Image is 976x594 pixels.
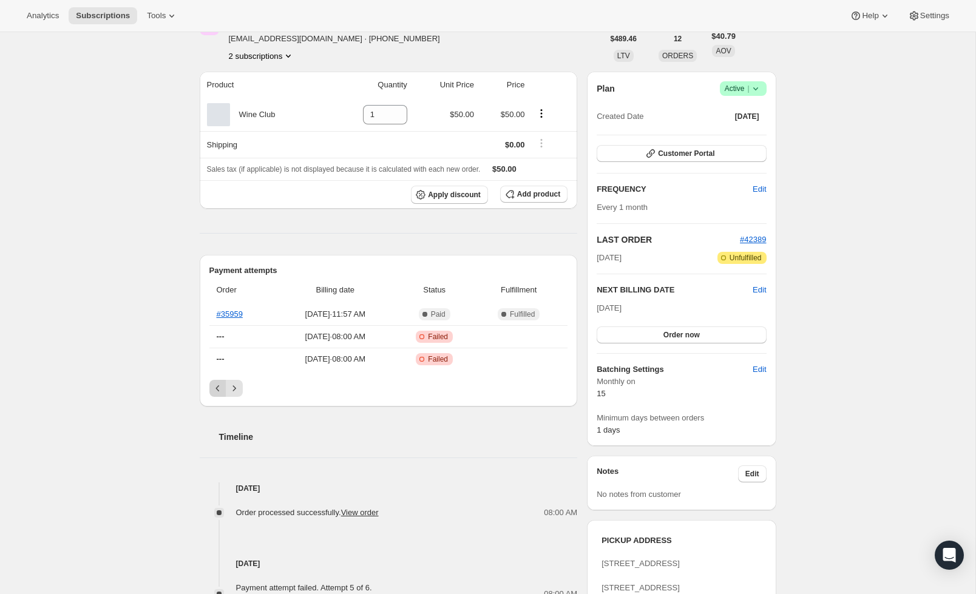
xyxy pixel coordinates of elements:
button: $489.46 [603,30,644,47]
span: [DATE] · 08:00 AM [279,331,391,343]
span: [EMAIL_ADDRESS][DOMAIN_NAME] · [PHONE_NUMBER] [229,33,450,45]
h2: NEXT BILLING DATE [597,284,753,296]
h2: Payment attempts [209,265,568,277]
span: Failed [428,332,448,342]
h4: [DATE] [200,482,578,494]
span: Paid [431,309,446,319]
a: #35959 [217,309,243,319]
button: Settings [901,7,957,24]
span: AOV [716,47,731,55]
button: Product actions [229,50,295,62]
span: $50.00 [492,164,517,174]
button: Edit [738,465,767,482]
button: Customer Portal [597,145,766,162]
span: Created Date [597,110,643,123]
span: [DATE] [597,252,622,264]
button: Edit [745,180,773,199]
a: View order [341,508,379,517]
h2: FREQUENCY [597,183,753,195]
span: Analytics [27,11,59,21]
nav: Pagination [209,380,568,397]
span: Fulfilled [510,309,535,319]
button: Next [226,380,243,397]
h3: PICKUP ADDRESS [602,535,761,547]
h2: Timeline [219,431,578,443]
span: Add product [517,189,560,199]
button: Previous [209,380,226,397]
span: $0.00 [505,140,525,149]
div: Open Intercom Messenger [935,541,964,570]
button: Apply discount [411,186,488,204]
th: Product [200,72,328,98]
span: Monthly on [597,376,766,388]
span: [DATE] · 08:00 AM [279,353,391,365]
span: Fulfillment [477,284,560,296]
span: Settings [920,11,949,21]
span: Billing date [279,284,391,296]
h4: [DATE] [200,558,578,570]
a: #42389 [740,235,766,244]
button: Shipping actions [532,137,551,150]
span: 12 [674,34,682,44]
span: | [747,84,749,93]
span: $489.46 [611,34,637,44]
th: Shipping [200,131,328,158]
h2: Plan [597,83,615,95]
button: Product actions [532,107,551,120]
span: Order processed successfully. [236,508,379,517]
button: 12 [666,30,689,47]
span: Failed [428,354,448,364]
span: Edit [753,363,766,376]
span: --- [217,354,225,363]
span: LTV [617,52,630,60]
span: [DATE] · 11:57 AM [279,308,391,320]
span: Minimum days between orders [597,412,766,424]
span: [DATE] [597,303,622,312]
span: Order now [663,330,700,340]
span: Status [399,284,470,296]
span: 08:00 AM [544,507,577,519]
span: Tools [147,11,166,21]
span: Every 1 month [597,203,648,212]
span: [DATE] [735,112,759,121]
span: Apply discount [428,190,481,200]
th: Quantity [328,72,411,98]
button: Order now [597,326,766,343]
span: $50.00 [450,110,474,119]
div: Wine Club [230,109,276,121]
button: Add product [500,186,568,203]
th: Price [478,72,528,98]
span: Customer Portal [658,149,714,158]
button: [DATE] [728,108,767,125]
h6: Batching Settings [597,363,753,376]
span: Unfulfilled [730,253,762,263]
th: Order [209,277,276,303]
span: No notes from customer [597,490,681,499]
button: Analytics [19,7,66,24]
span: 15 [597,389,605,398]
span: Help [862,11,878,21]
span: $40.79 [711,30,736,42]
button: Help [842,7,898,24]
span: Subscriptions [76,11,130,21]
span: Edit [745,469,759,479]
span: ORDERS [662,52,693,60]
h3: Notes [597,465,738,482]
h2: LAST ORDER [597,234,740,246]
span: Edit [753,183,766,195]
button: Tools [140,7,185,24]
span: Active [725,83,762,95]
button: Subscriptions [69,7,137,24]
span: Sales tax (if applicable) is not displayed because it is calculated with each new order. [207,165,481,174]
th: Unit Price [411,72,478,98]
span: --- [217,332,225,341]
button: #42389 [740,234,766,246]
button: Edit [753,284,766,296]
span: 1 days [597,425,620,434]
button: Edit [745,360,773,379]
span: $50.00 [501,110,525,119]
